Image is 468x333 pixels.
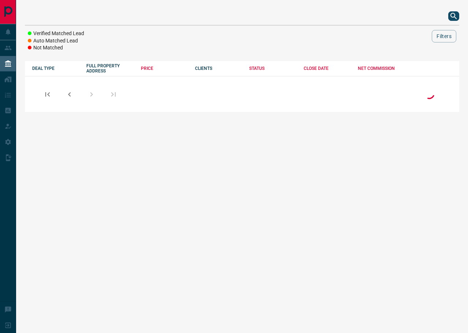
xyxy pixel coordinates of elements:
div: FULL PROPERTY ADDRESS [86,63,134,74]
div: DEAL TYPE [32,66,79,71]
li: Not Matched [28,44,84,52]
div: PRICE [141,66,188,71]
button: Filters [432,30,456,42]
div: CLOSE DATE [304,66,351,71]
div: NET COMMISSION [358,66,405,71]
button: search button [448,11,459,21]
div: CLIENTS [195,66,242,71]
li: Auto Matched Lead [28,37,84,45]
li: Verified Matched Lead [28,30,84,37]
div: Loading [422,86,437,102]
div: STATUS [249,66,296,71]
